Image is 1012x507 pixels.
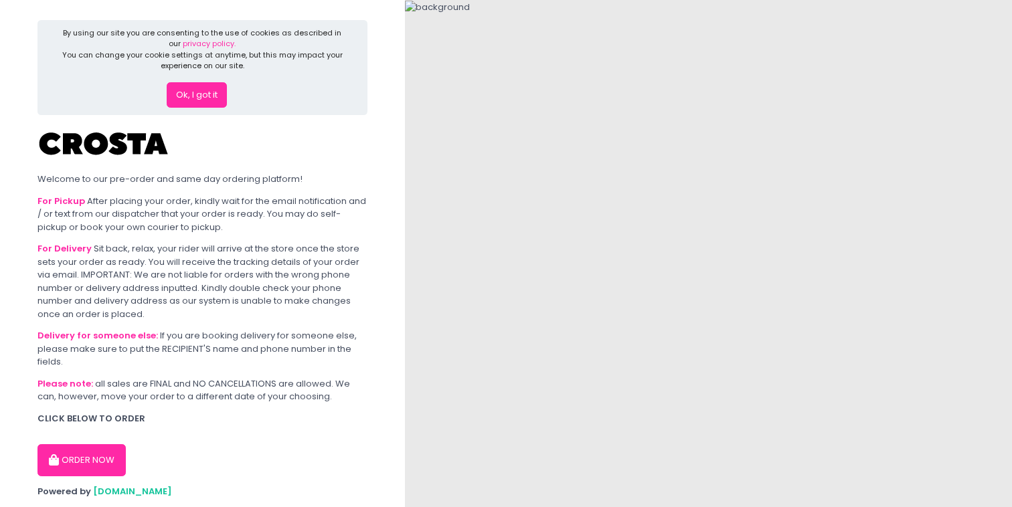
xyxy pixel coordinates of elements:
b: Delivery for someone else: [37,329,158,342]
div: all sales are FINAL and NO CANCELLATIONS are allowed. We can, however, move your order to a diffe... [37,377,367,403]
b: For Pickup [37,195,85,207]
b: Please note: [37,377,93,390]
div: Sit back, relax, your rider will arrive at the store once the store sets your order as ready. You... [37,242,367,320]
div: CLICK BELOW TO ORDER [37,412,367,425]
div: Welcome to our pre-order and same day ordering platform! [37,173,367,186]
b: For Delivery [37,242,92,255]
div: By using our site you are consenting to the use of cookies as described in our You can change you... [60,27,345,72]
button: Ok, I got it [167,82,227,108]
img: background [405,1,470,14]
div: Powered by [37,485,367,498]
div: If you are booking delivery for someone else, please make sure to put the RECIPIENT'S name and ph... [37,329,367,369]
div: After placing your order, kindly wait for the email notification and / or text from our dispatche... [37,195,367,234]
button: ORDER NOW [37,444,126,476]
a: privacy policy. [183,38,236,49]
img: Crosta Pizzeria [37,124,171,164]
a: [DOMAIN_NAME] [93,485,172,498]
